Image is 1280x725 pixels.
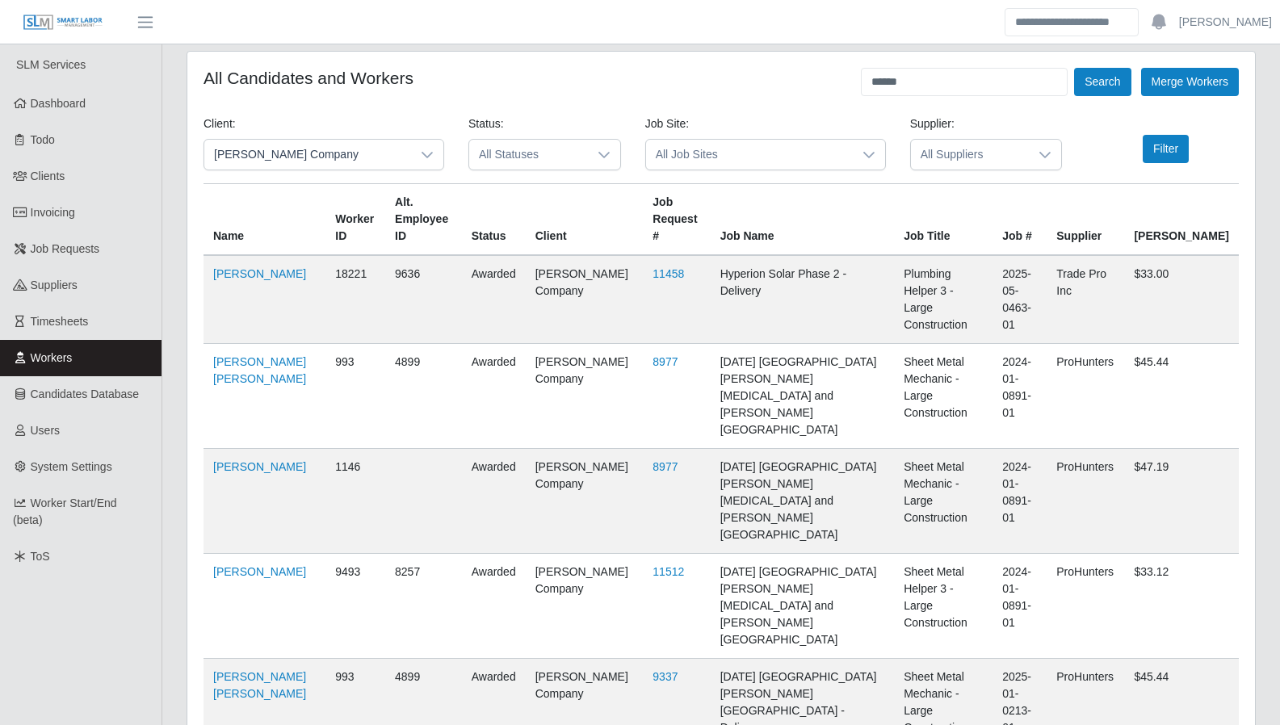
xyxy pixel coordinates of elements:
a: 11458 [653,267,684,280]
td: Hyperion Solar Phase 2 - Delivery [711,255,895,344]
span: Worker Start/End (beta) [13,497,117,526]
td: Trade Pro Inc [1047,255,1124,344]
label: Client: [204,115,236,132]
td: [PERSON_NAME] Company [526,449,644,554]
a: [PERSON_NAME] [213,565,306,578]
td: Sheet Metal Mechanic - Large Construction [894,449,993,554]
td: ProHunters [1047,344,1124,449]
span: System Settings [31,460,112,473]
a: 11512 [653,565,684,578]
td: awarded [462,255,526,344]
img: SLM Logo [23,14,103,31]
td: 1146 [325,449,385,554]
a: [PERSON_NAME] [213,267,306,280]
td: 2025-05-0463-01 [993,255,1047,344]
td: [DATE] [GEOGRAPHIC_DATA][PERSON_NAME][MEDICAL_DATA] and [PERSON_NAME][GEOGRAPHIC_DATA] [711,449,895,554]
td: 2024-01-0891-01 [993,554,1047,659]
td: $33.00 [1124,255,1239,344]
td: [PERSON_NAME] Company [526,554,644,659]
td: 4899 [385,344,462,449]
td: $47.19 [1124,449,1239,554]
td: Sheet Metal Helper 3 - Large Construction [894,554,993,659]
td: awarded [462,344,526,449]
span: Users [31,424,61,437]
span: Candidates Database [31,388,140,400]
td: awarded [462,554,526,659]
td: 2024-01-0891-01 [993,344,1047,449]
a: 9337 [653,670,678,683]
span: Invoicing [31,206,75,219]
th: Job # [993,184,1047,256]
th: [PERSON_NAME] [1124,184,1239,256]
td: ProHunters [1047,449,1124,554]
td: Plumbing Helper 3 - Large Construction [894,255,993,344]
td: 993 [325,344,385,449]
label: Job Site: [645,115,689,132]
th: Job Name [711,184,895,256]
label: Supplier: [910,115,955,132]
span: Job Requests [31,242,100,255]
a: 8977 [653,355,678,368]
label: Status: [468,115,504,132]
a: 8977 [653,460,678,473]
td: 9636 [385,255,462,344]
span: All Suppliers [911,140,1030,170]
td: 2024-01-0891-01 [993,449,1047,554]
span: Timesheets [31,315,89,328]
th: Job Request # [643,184,710,256]
a: [PERSON_NAME] [PERSON_NAME] [213,355,306,385]
button: Merge Workers [1141,68,1239,96]
span: ToS [31,550,50,563]
span: SLM Services [16,58,86,71]
th: Job Title [894,184,993,256]
input: Search [1005,8,1139,36]
span: Workers [31,351,73,364]
th: Client [526,184,644,256]
td: 8257 [385,554,462,659]
span: Todo [31,133,55,146]
td: $45.44 [1124,344,1239,449]
td: ProHunters [1047,554,1124,659]
a: [PERSON_NAME] [PERSON_NAME] [213,670,306,700]
td: [PERSON_NAME] Company [526,255,644,344]
td: 9493 [325,554,385,659]
a: [PERSON_NAME] [1179,14,1272,31]
span: All Job Sites [646,140,853,170]
button: Filter [1143,135,1189,163]
th: Supplier [1047,184,1124,256]
td: [DATE] [GEOGRAPHIC_DATA][PERSON_NAME][MEDICAL_DATA] and [PERSON_NAME][GEOGRAPHIC_DATA] [711,344,895,449]
span: Lee Company [204,140,411,170]
a: [PERSON_NAME] [213,460,306,473]
td: [DATE] [GEOGRAPHIC_DATA][PERSON_NAME][MEDICAL_DATA] and [PERSON_NAME][GEOGRAPHIC_DATA] [711,554,895,659]
td: Sheet Metal Mechanic - Large Construction [894,344,993,449]
th: Worker ID [325,184,385,256]
th: Name [204,184,325,256]
th: Status [462,184,526,256]
span: Dashboard [31,97,86,110]
span: Clients [31,170,65,182]
h4: All Candidates and Workers [204,68,413,88]
td: 18221 [325,255,385,344]
span: Suppliers [31,279,78,291]
td: awarded [462,449,526,554]
span: All Statuses [469,140,588,170]
button: Search [1074,68,1131,96]
td: [PERSON_NAME] Company [526,344,644,449]
td: $33.12 [1124,554,1239,659]
th: Alt. Employee ID [385,184,462,256]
